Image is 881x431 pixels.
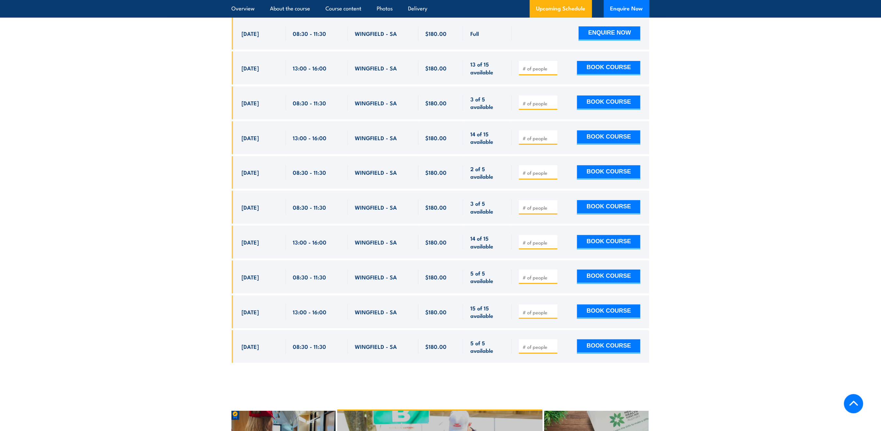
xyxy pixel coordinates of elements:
button: BOOK COURSE [577,96,640,110]
span: [DATE] [242,134,259,141]
button: BOOK COURSE [577,270,640,284]
span: 08:30 - 11:30 [293,343,326,350]
span: WINGFIELD - SA [355,203,397,211]
span: 15 of 15 available [470,304,505,320]
span: [DATE] [242,64,259,72]
span: 08:30 - 11:30 [293,203,326,211]
span: $180.00 [426,134,447,141]
span: 08:30 - 11:30 [293,30,326,37]
span: WINGFIELD - SA [355,238,397,246]
span: WINGFIELD - SA [355,134,397,141]
span: [DATE] [242,169,259,176]
input: # of people [523,100,555,107]
span: $180.00 [426,30,447,37]
input: # of people [523,204,555,211]
span: WINGFIELD - SA [355,30,397,37]
span: [DATE] [242,238,259,246]
button: BOOK COURSE [577,235,640,249]
span: 14 of 15 available [470,130,505,145]
span: [DATE] [242,203,259,211]
span: 3 of 5 available [470,95,505,111]
input: # of people [523,135,555,141]
button: BOOK COURSE [577,130,640,145]
span: 13:00 - 16:00 [293,64,327,72]
span: $180.00 [426,99,447,107]
span: [DATE] [242,99,259,107]
span: $180.00 [426,273,447,281]
span: 08:30 - 11:30 [293,99,326,107]
span: [DATE] [242,273,259,281]
span: Full [470,30,479,37]
span: WINGFIELD - SA [355,308,397,316]
span: $180.00 [426,308,447,316]
span: 13:00 - 16:00 [293,308,327,316]
span: WINGFIELD - SA [355,169,397,176]
input: # of people [523,65,555,72]
span: [DATE] [242,308,259,316]
span: WINGFIELD - SA [355,273,397,281]
span: WINGFIELD - SA [355,343,397,350]
span: $180.00 [426,343,447,350]
input: # of people [523,170,555,176]
button: BOOK COURSE [577,61,640,75]
input: # of people [523,274,555,281]
span: 08:30 - 11:30 [293,273,326,281]
span: $180.00 [426,169,447,176]
span: $180.00 [426,203,447,211]
button: BOOK COURSE [577,165,640,180]
span: 13:00 - 16:00 [293,134,327,141]
input: # of people [523,239,555,246]
span: [DATE] [242,343,259,350]
span: 5 of 5 available [470,269,505,285]
span: 13:00 - 16:00 [293,238,327,246]
span: 13 of 15 available [470,60,505,76]
span: 2 of 5 available [470,165,505,180]
span: WINGFIELD - SA [355,99,397,107]
span: 08:30 - 11:30 [293,169,326,176]
input: # of people [523,344,555,350]
button: BOOK COURSE [577,339,640,354]
span: 3 of 5 available [470,200,505,215]
span: [DATE] [242,30,259,37]
span: $180.00 [426,238,447,246]
button: ENQUIRE NOW [579,26,640,41]
span: WINGFIELD - SA [355,64,397,72]
span: $180.00 [426,64,447,72]
button: BOOK COURSE [577,305,640,319]
input: # of people [523,309,555,316]
span: 5 of 5 available [470,339,505,354]
button: BOOK COURSE [577,200,640,215]
span: 14 of 15 available [470,234,505,250]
